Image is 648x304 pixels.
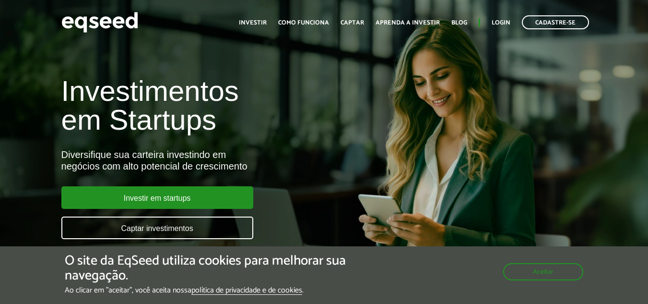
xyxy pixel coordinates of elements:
img: EqSeed [61,10,138,35]
a: Captar [341,20,364,26]
h5: O site da EqSeed utiliza cookies para melhorar sua navegação. [65,254,376,283]
a: Cadastre-se [522,15,589,29]
h1: Investimentos em Startups [61,77,371,134]
a: Captar investimentos [61,217,253,239]
a: política de privacidade e de cookies [191,287,302,295]
a: Login [492,20,510,26]
div: Diversifique sua carteira investindo em negócios com alto potencial de crescimento [61,149,371,172]
a: Investir em startups [61,186,253,209]
button: Aceitar [503,263,583,280]
a: Aprenda a investir [376,20,440,26]
a: Como funciona [278,20,329,26]
a: Blog [451,20,467,26]
a: Investir [239,20,267,26]
p: Ao clicar em "aceitar", você aceita nossa . [65,286,376,295]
